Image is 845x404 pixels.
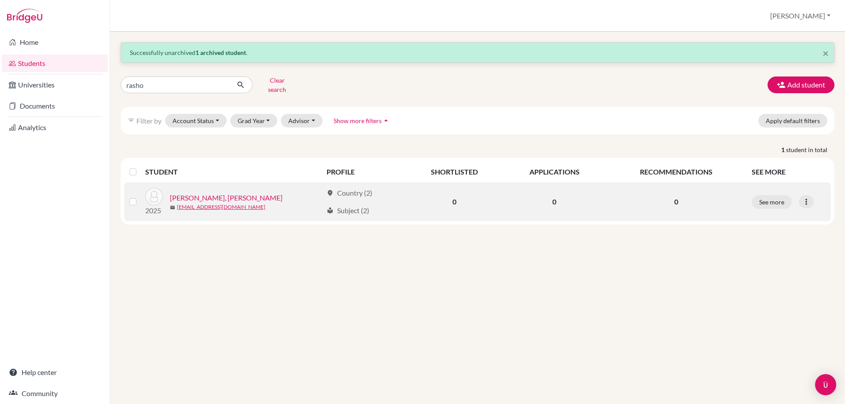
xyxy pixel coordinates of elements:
a: Help center [2,364,108,381]
button: Show more filtersarrow_drop_up [326,114,398,127]
i: filter_list [128,117,135,124]
p: 0 [611,197,741,207]
span: Show more filters [334,117,382,124]
div: Country (2) [327,188,372,198]
td: 0 [406,182,503,221]
button: Clear search [253,73,301,96]
p: Successfully unarchived . [130,48,825,57]
a: Universities [2,76,108,94]
i: arrow_drop_up [382,116,390,125]
button: See more [752,195,792,209]
th: SHORTLISTED [406,161,503,182]
button: Grad Year [230,114,278,127]
button: Close [823,48,829,58]
button: Add student [768,76,834,93]
th: SEE MORE [746,161,831,182]
div: Open Intercom Messenger [815,374,836,395]
span: location_on [327,189,334,197]
a: Documents [2,97,108,115]
p: 2025 [145,205,163,216]
a: [PERSON_NAME], [PERSON_NAME] [170,193,283,203]
th: PROFILE [321,161,406,182]
strong: 1 archived student [195,49,246,56]
button: Advisor [281,114,323,127]
td: 0 [503,182,606,221]
strong: 1 [781,145,786,154]
span: local_library [327,207,334,214]
input: Find student by name... [121,76,230,93]
span: × [823,47,829,59]
img: Bridge-U [7,9,42,23]
span: student in total [786,145,834,154]
a: Analytics [2,119,108,136]
img: Rasho Cetinkaya, Mardin [145,188,163,205]
a: Home [2,33,108,51]
a: [EMAIL_ADDRESS][DOMAIN_NAME] [177,203,265,211]
button: [PERSON_NAME] [766,7,834,24]
th: APPLICATIONS [503,161,606,182]
a: Students [2,55,108,72]
div: Subject (2) [327,205,369,216]
button: Apply default filters [758,114,827,127]
span: Filter by [136,116,162,125]
span: mail [170,205,175,210]
button: Account Status [165,114,227,127]
th: RECOMMENDATIONS [606,161,746,182]
a: Community [2,385,108,402]
th: STUDENT [145,161,321,182]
